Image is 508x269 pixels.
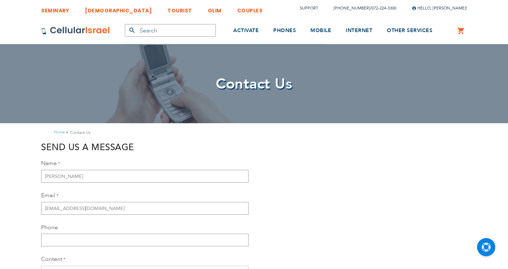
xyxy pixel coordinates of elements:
strong: Contact Us [70,129,91,136]
a: Home [54,129,65,135]
span: OTHER SERVICES [387,27,432,34]
span: PHONES [273,27,296,34]
label: Name [41,159,60,168]
label: Email [41,191,59,200]
a: ACTIVATE [233,17,259,44]
a: 072-224-3300 [372,5,396,11]
span: ACTIVATE [233,27,259,34]
a: PHONES [273,17,296,44]
input: Name [41,170,249,183]
input: Email [41,202,249,215]
a: OTHER SERVICES [387,17,432,44]
img: Cellular Israel Logo [41,26,110,35]
a: INTERNET [346,17,372,44]
h3: Send us a message [41,141,249,154]
input: Phone [41,234,249,246]
a: [PHONE_NUMBER] [334,5,370,11]
a: COUPLES [237,2,263,15]
a: MOBILE [310,17,331,44]
input: Search [125,24,216,37]
a: [DEMOGRAPHIC_DATA] [85,2,152,15]
a: TOURIST [167,2,192,15]
label: Phone [41,223,58,231]
span: Contact Us [216,74,292,94]
a: Support [300,5,318,11]
span: MOBILE [310,27,331,34]
li: / [326,3,396,13]
span: Hello, [PERSON_NAME]! [412,5,467,11]
label: Content [41,255,66,264]
span: INTERNET [346,27,372,34]
a: OLIM [208,2,222,15]
a: SEMINARY [41,2,69,15]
